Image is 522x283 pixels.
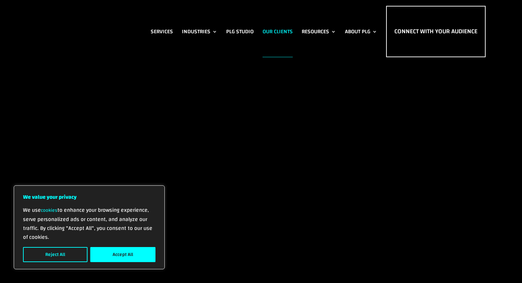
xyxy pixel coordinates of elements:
[302,6,336,57] a: Resources
[23,193,155,201] p: We value your privacy
[151,6,173,57] a: Services
[90,247,155,262] button: Accept All
[23,247,88,262] button: Reject All
[345,6,377,57] a: About PLG
[386,6,486,57] a: Connect with Your Audience
[263,6,293,57] a: Our Clients
[14,185,165,269] div: We value your privacy
[182,6,217,57] a: Industries
[226,6,254,57] a: PLG Studio
[41,206,57,215] a: cookies
[23,206,155,242] p: We use to enhance your browsing experience, serve personalized ads or content, and analyze our tr...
